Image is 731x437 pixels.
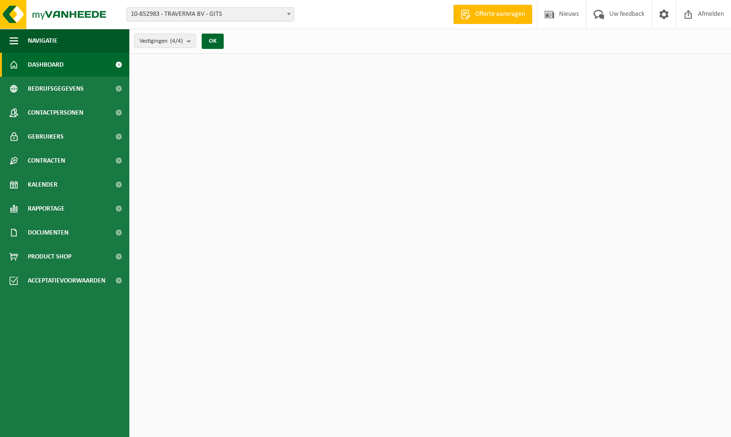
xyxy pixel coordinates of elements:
[126,7,294,22] span: 10-852983 - TRAVERMA BV - GITS
[28,125,64,149] span: Gebruikers
[453,5,532,24] a: Offerte aanvragen
[28,101,83,125] span: Contactpersonen
[28,221,69,245] span: Documenten
[28,77,84,101] span: Bedrijfsgegevens
[139,34,183,48] span: Vestigingen
[28,29,57,53] span: Navigatie
[473,10,527,19] span: Offerte aanvragen
[127,8,294,21] span: 10-852983 - TRAVERMA BV - GITS
[28,149,65,173] span: Contracten
[28,197,65,221] span: Rapportage
[28,269,105,293] span: Acceptatievoorwaarden
[134,34,196,48] button: Vestigingen(4/4)
[28,245,71,269] span: Product Shop
[202,34,224,49] button: OK
[28,53,64,77] span: Dashboard
[170,38,183,44] count: (4/4)
[28,173,57,197] span: Kalender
